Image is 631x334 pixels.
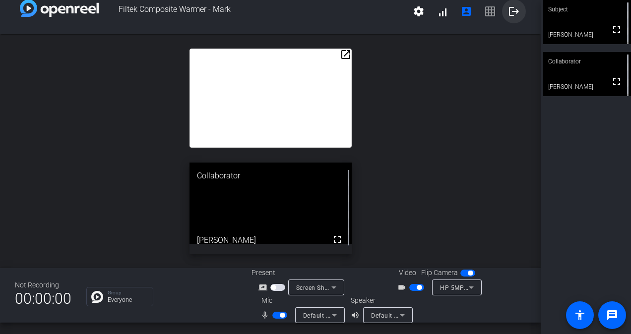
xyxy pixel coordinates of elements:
[296,283,340,291] span: Screen Sharing
[108,297,148,303] p: Everyone
[108,290,148,295] p: Group
[399,268,416,278] span: Video
[421,268,458,278] span: Flip Camera
[258,281,270,293] mat-icon: screen_share_outline
[340,49,352,60] mat-icon: open_in_new
[397,281,409,293] mat-icon: videocam_outline
[611,24,623,36] mat-icon: fullscreen
[351,309,363,321] mat-icon: volume_up
[543,52,631,71] div: Collaborator
[189,163,352,189] div: Collaborator
[91,291,103,303] img: Chat Icon
[15,280,71,290] div: Not Recording
[508,5,520,17] mat-icon: logout
[260,309,272,321] mat-icon: mic_none
[611,76,623,88] mat-icon: fullscreen
[606,309,618,321] mat-icon: message
[252,268,351,278] div: Present
[574,309,586,321] mat-icon: accessibility
[252,295,351,306] div: Mic
[371,311,478,319] span: Default - Speakers (Realtek(R) Audio)
[303,311,418,319] span: Default - Microphone (Realtek(R) Audio)
[413,5,425,17] mat-icon: settings
[15,286,71,311] span: 00:00:00
[440,283,526,291] span: HP 5MP Camera (05c8:0613)
[460,5,472,17] mat-icon: account_box
[351,295,410,306] div: Speaker
[331,233,343,245] mat-icon: fullscreen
